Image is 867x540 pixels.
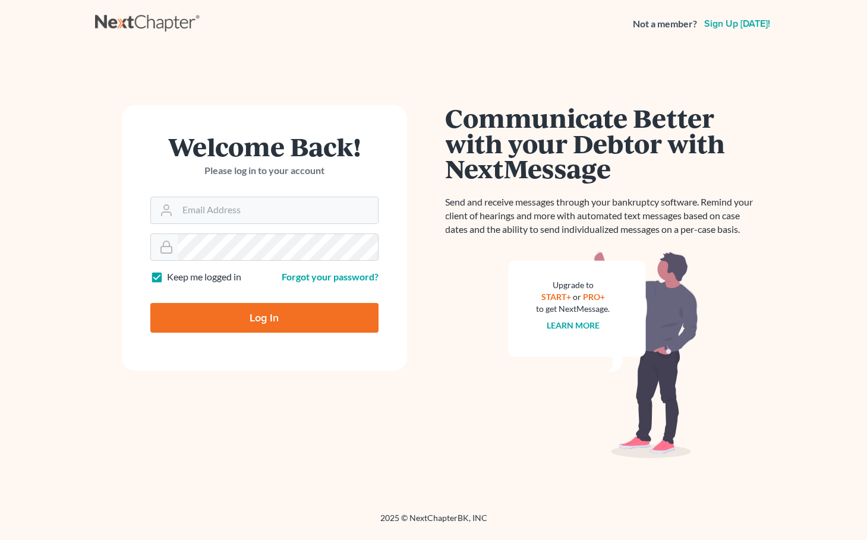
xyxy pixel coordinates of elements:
[508,251,698,459] img: nextmessage_bg-59042aed3d76b12b5cd301f8e5b87938c9018125f34e5fa2b7a6b67550977c72.svg
[446,195,761,236] p: Send and receive messages through your bankruptcy software. Remind your client of hearings and mo...
[150,164,379,178] p: Please log in to your account
[95,512,773,533] div: 2025 © NextChapterBK, INC
[446,105,761,181] h1: Communicate Better with your Debtor with NextMessage
[633,17,697,31] strong: Not a member?
[537,279,610,291] div: Upgrade to
[541,292,571,302] a: START+
[573,292,581,302] span: or
[583,292,605,302] a: PRO+
[282,271,379,282] a: Forgot your password?
[537,303,610,315] div: to get NextMessage.
[150,303,379,333] input: Log In
[547,320,600,330] a: Learn more
[702,19,773,29] a: Sign up [DATE]!
[167,270,241,284] label: Keep me logged in
[150,134,379,159] h1: Welcome Back!
[178,197,378,223] input: Email Address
